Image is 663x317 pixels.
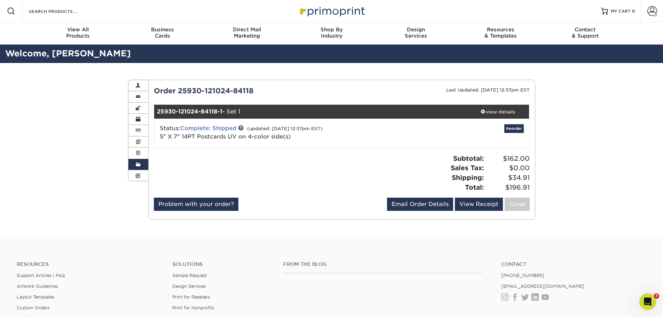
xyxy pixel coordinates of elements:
[172,273,207,278] a: Sample Request
[120,26,205,33] span: Business
[17,261,162,267] h4: Resources
[465,183,484,191] strong: Total:
[486,183,530,192] span: $196.91
[172,305,214,310] a: Print for Nonprofits
[451,164,484,172] strong: Sales Tax:
[387,198,453,211] a: Email Order Details
[17,273,65,278] a: Support Articles | FAQ
[486,173,530,183] span: $34.91
[501,261,646,267] a: Contact
[446,87,530,93] small: Last Updated: [DATE] 12:57pm EST
[172,284,206,289] a: Design Services
[247,126,323,131] small: (updated: [DATE] 12:57pm EST)
[654,293,659,299] span: 7
[501,284,584,289] a: [EMAIL_ADDRESS][DOMAIN_NAME]
[486,154,530,164] span: $162.00
[36,26,120,33] span: View All
[154,105,467,119] div: - Set 1
[28,7,96,15] input: SEARCH PRODUCTS.....
[289,26,374,39] div: Industry
[120,22,205,45] a: BusinessCards
[205,22,289,45] a: Direct MailMarketing
[160,133,291,140] a: 5" X 7" 14PT Postcards UV on 4-color side(s)
[172,294,210,300] a: Print for Resellers
[458,26,543,39] div: & Templates
[172,261,273,267] h4: Solutions
[501,273,544,278] a: [PHONE_NUMBER]
[283,261,482,267] h4: From the Blog
[155,124,404,141] div: Status:
[458,22,543,45] a: Resources& Templates
[374,26,458,39] div: Services
[505,198,530,211] a: Close
[504,124,524,133] a: Reorder
[120,26,205,39] div: Cards
[467,105,529,119] a: view details
[17,284,58,289] a: Artwork Guidelines
[157,108,222,115] strong: 25930-121024-84118-1
[180,125,236,132] a: Complete: Shipped
[632,9,635,14] span: 0
[452,174,484,181] strong: Shipping:
[154,198,238,211] a: Problem with your order?
[297,3,366,18] img: Primoprint
[289,22,374,45] a: Shop ByIndustry
[458,26,543,33] span: Resources
[455,198,503,211] a: View Receipt
[639,293,656,310] iframe: Intercom live chat
[543,26,628,33] span: Contact
[467,108,529,115] div: view details
[543,26,628,39] div: & Support
[205,26,289,39] div: Marketing
[486,163,530,173] span: $0.00
[36,26,120,39] div: Products
[374,22,458,45] a: DesignServices
[453,154,484,162] strong: Subtotal:
[36,22,120,45] a: View AllProducts
[374,26,458,33] span: Design
[289,26,374,33] span: Shop By
[543,22,628,45] a: Contact& Support
[205,26,289,33] span: Direct Mail
[611,8,631,14] span: MY CART
[149,86,342,96] div: Order 25930-121024-84118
